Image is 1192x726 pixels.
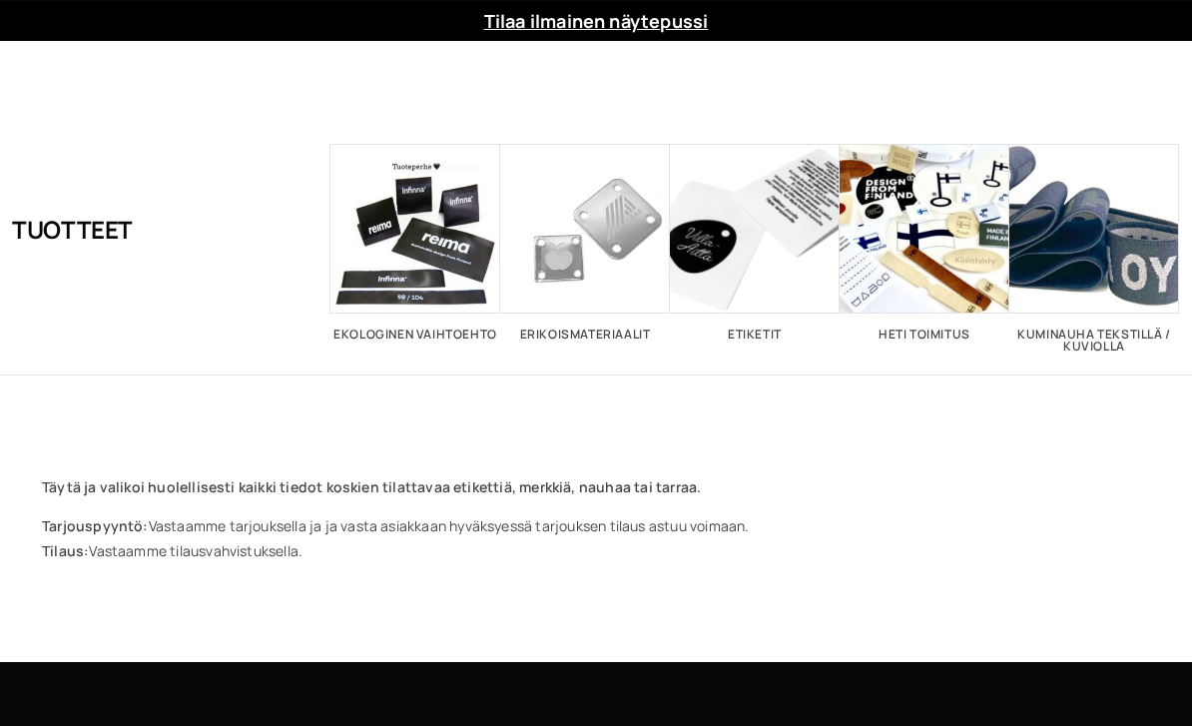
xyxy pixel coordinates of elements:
a: Visit product category Heti toimitus [840,144,1009,341]
a: Tilaa ilmainen näytepussi [484,9,709,33]
p: Vastaamme tarjouksella ja ja vasta asiakkaan hyväksyessä tarjouksen tilaus astuu voimaan. Vastaam... [42,513,1150,563]
strong: Tilaus: [42,541,89,560]
a: Visit product category Erikoismateriaalit [500,144,670,341]
a: Visit product category Etiketit [670,144,840,341]
h2: Etiketit [670,329,840,341]
strong: Tarjouspyyntö: [42,516,149,535]
strong: Täytä ja valikoi huolellisesti kaikki tiedot koskien tilattavaa etikettiä, merkkiä, nauhaa tai ta... [42,477,701,496]
a: Visit product category Kuminauha tekstillä / kuviolla [1009,144,1179,353]
h2: Ekologinen vaihtoehto [330,329,500,341]
h1: Tuotteet [12,144,133,314]
h2: Erikoismateriaalit [500,329,670,341]
h2: Kuminauha tekstillä / kuviolla [1009,329,1179,353]
h2: Heti toimitus [840,329,1009,341]
a: Visit product category Ekologinen vaihtoehto [330,144,500,341]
